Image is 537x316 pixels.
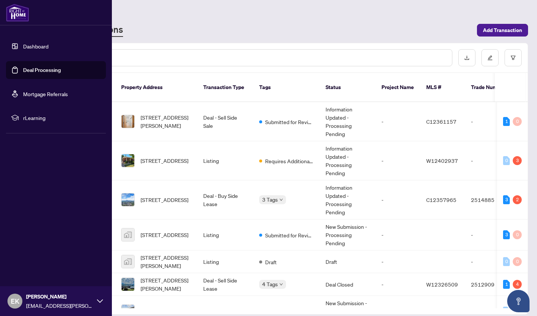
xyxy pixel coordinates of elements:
[513,156,522,165] div: 3
[197,73,253,102] th: Transaction Type
[122,228,134,241] img: thumbnail-img
[279,282,283,286] span: down
[376,73,420,102] th: Project Name
[376,250,420,273] td: -
[141,231,188,239] span: [STREET_ADDRESS]
[503,280,510,289] div: 1
[507,290,530,312] button: Open asap
[197,102,253,141] td: Deal - Sell Side Sale
[458,49,475,66] button: download
[265,307,314,316] span: Requires Additional Docs
[503,257,510,266] div: 0
[11,296,19,306] span: EK
[505,49,522,66] button: filter
[465,141,517,180] td: -
[376,219,420,250] td: -
[115,73,197,102] th: Property Address
[376,141,420,180] td: -
[23,43,48,50] a: Dashboard
[376,102,420,141] td: -
[426,196,456,203] span: C12357965
[376,273,420,296] td: -
[503,230,510,239] div: 3
[503,307,510,316] div: 0
[197,273,253,296] td: Deal - Sell Side Lease
[6,4,29,22] img: logo
[483,24,522,36] span: Add Transaction
[503,117,510,126] div: 1
[279,198,283,202] span: down
[23,67,61,73] a: Deal Processing
[511,55,516,60] span: filter
[426,157,458,164] span: W12402937
[426,281,458,288] span: W12326509
[465,250,517,273] td: -
[265,231,314,239] span: Submitted for Review
[465,273,517,296] td: 2512909
[141,157,188,165] span: [STREET_ADDRESS]
[376,180,420,219] td: -
[122,193,134,206] img: thumbnail-img
[265,157,314,165] span: Requires Additional Docs
[265,258,277,266] span: Draft
[320,250,376,273] td: Draft
[265,118,314,126] span: Submitted for Review
[320,102,376,141] td: Information Updated - Processing Pending
[197,141,253,180] td: Listing
[197,219,253,250] td: Listing
[513,230,522,239] div: 0
[26,293,93,301] span: [PERSON_NAME]
[426,118,456,125] span: C12361157
[141,113,191,130] span: [STREET_ADDRESS][PERSON_NAME]
[320,73,376,102] th: Status
[122,278,134,291] img: thumbnail-img
[426,308,456,315] span: S12338719
[465,219,517,250] td: -
[464,55,470,60] span: download
[465,73,517,102] th: Trade Number
[141,276,191,293] span: [STREET_ADDRESS][PERSON_NAME]
[513,257,522,266] div: 0
[320,219,376,250] td: New Submission - Processing Pending
[122,115,134,128] img: thumbnail-img
[141,307,188,315] span: [STREET_ADDRESS]
[320,273,376,296] td: Deal Closed
[141,196,188,204] span: [STREET_ADDRESS]
[122,255,134,268] img: thumbnail-img
[262,195,278,204] span: 3 Tags
[503,195,510,204] div: 3
[253,73,320,102] th: Tags
[487,55,493,60] span: edit
[513,117,522,126] div: 0
[320,141,376,180] td: Information Updated - Processing Pending
[23,114,101,122] span: rLearning
[513,195,522,204] div: 2
[503,156,510,165] div: 0
[141,253,191,270] span: [STREET_ADDRESS][PERSON_NAME]
[465,180,517,219] td: 2514885
[420,73,465,102] th: MLS #
[122,154,134,167] img: thumbnail-img
[197,180,253,219] td: Deal - Buy Side Lease
[465,102,517,141] td: -
[477,24,528,37] button: Add Transaction
[26,301,93,310] span: [EMAIL_ADDRESS][PERSON_NAME][DOMAIN_NAME]
[320,180,376,219] td: Information Updated - Processing Pending
[513,280,522,289] div: 4
[481,49,499,66] button: edit
[197,250,253,273] td: Listing
[23,91,68,97] a: Mortgage Referrals
[262,280,278,288] span: 4 Tags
